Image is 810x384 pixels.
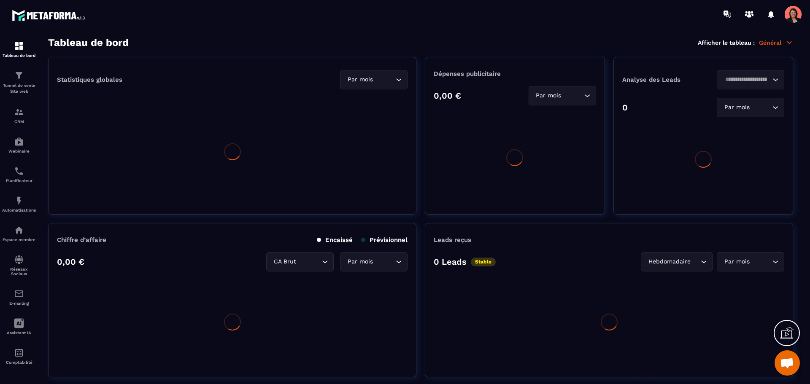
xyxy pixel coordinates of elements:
p: Prévisionnel [361,236,408,244]
a: automationsautomationsEspace membre [2,219,36,248]
p: Dépenses publicitaire [434,70,596,78]
p: Stable [471,258,496,266]
span: Par mois [346,75,375,84]
a: automationsautomationsAutomatisations [2,189,36,219]
a: formationformationTunnel de vente Site web [2,64,36,101]
a: accountantaccountantComptabilité [2,341,36,371]
div: Search for option [340,252,408,271]
a: formationformationTableau de bord [2,35,36,64]
img: logo [12,8,88,23]
p: Leads reçus [434,236,471,244]
img: formation [14,41,24,51]
div: Search for option [340,70,408,89]
p: 0,00 € [57,257,84,267]
a: schedulerschedulerPlanificateur [2,160,36,189]
a: automationsautomationsWebinaire [2,130,36,160]
input: Search for option [692,257,699,266]
input: Search for option [722,75,770,84]
img: automations [14,225,24,235]
div: Search for option [717,98,784,117]
img: accountant [14,348,24,358]
p: Comptabilité [2,360,36,365]
p: Tunnel de vente Site web [2,83,36,94]
p: Automatisations [2,208,36,212]
p: CRM [2,119,36,124]
img: email [14,289,24,299]
p: 0,00 € [434,91,461,101]
img: automations [14,196,24,206]
img: scheduler [14,166,24,176]
span: Hebdomadaire [646,257,692,266]
input: Search for option [563,91,582,100]
img: formation [14,107,24,117]
p: Espace membre [2,237,36,242]
div: Ouvrir le chat [775,350,800,376]
span: Par mois [534,91,563,100]
p: Chiffre d’affaire [57,236,106,244]
p: Réseaux Sociaux [2,267,36,276]
a: Assistant IA [2,312,36,341]
p: 0 [622,102,628,113]
a: emailemailE-mailing [2,282,36,312]
p: Statistiques globales [57,76,122,83]
span: Par mois [722,103,751,112]
a: social-networksocial-networkRéseaux Sociaux [2,248,36,282]
div: Search for option [641,252,713,271]
p: Assistant IA [2,330,36,335]
p: Analyse des Leads [622,76,703,83]
p: E-mailing [2,301,36,306]
img: automations [14,137,24,147]
p: Encaissé [317,236,353,244]
span: CA Brut [272,257,298,266]
img: formation [14,70,24,81]
input: Search for option [751,257,770,266]
div: Search for option [717,252,784,271]
input: Search for option [375,257,394,266]
input: Search for option [751,103,770,112]
img: social-network [14,255,24,265]
a: formationformationCRM [2,101,36,130]
p: 0 Leads [434,257,467,267]
span: Par mois [346,257,375,266]
input: Search for option [375,75,394,84]
p: Webinaire [2,149,36,153]
h3: Tableau de bord [48,37,129,48]
div: Search for option [266,252,334,271]
p: Planificateur [2,178,36,183]
div: Search for option [529,86,596,105]
p: Général [759,39,793,46]
p: Afficher le tableau : [698,39,755,46]
input: Search for option [298,257,320,266]
p: Tableau de bord [2,53,36,58]
span: Par mois [722,257,751,266]
div: Search for option [717,70,784,89]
